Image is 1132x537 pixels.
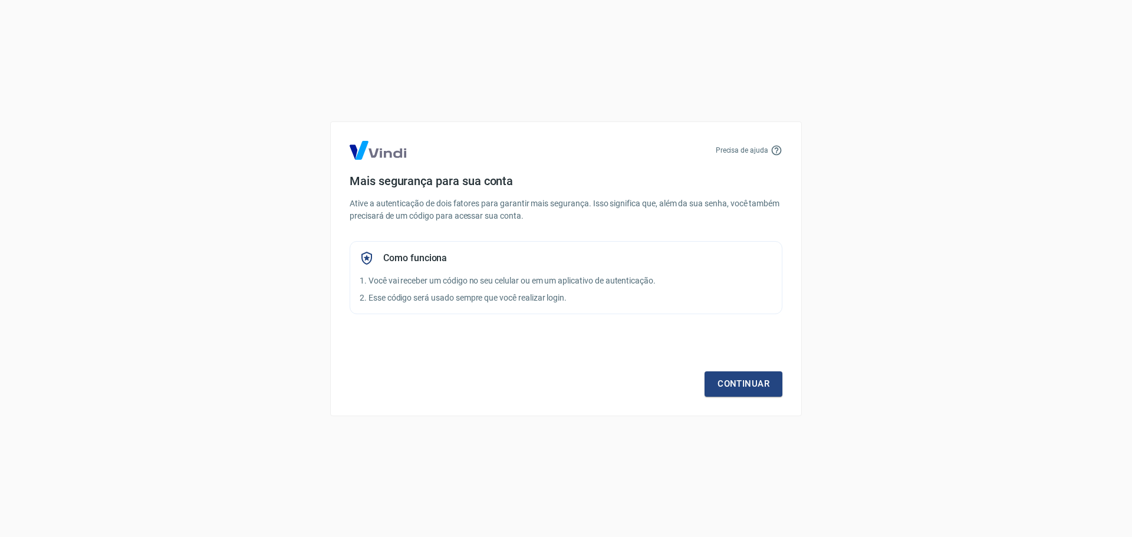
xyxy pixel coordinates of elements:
p: 2. Esse código será usado sempre que você realizar login. [360,292,772,304]
p: Precisa de ajuda [716,145,768,156]
h5: Como funciona [383,252,447,264]
h4: Mais segurança para sua conta [350,174,782,188]
p: Ative a autenticação de dois fatores para garantir mais segurança. Isso significa que, além da su... [350,197,782,222]
a: Continuar [705,371,782,396]
p: 1. Você vai receber um código no seu celular ou em um aplicativo de autenticação. [360,275,772,287]
img: Logo Vind [350,141,406,160]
